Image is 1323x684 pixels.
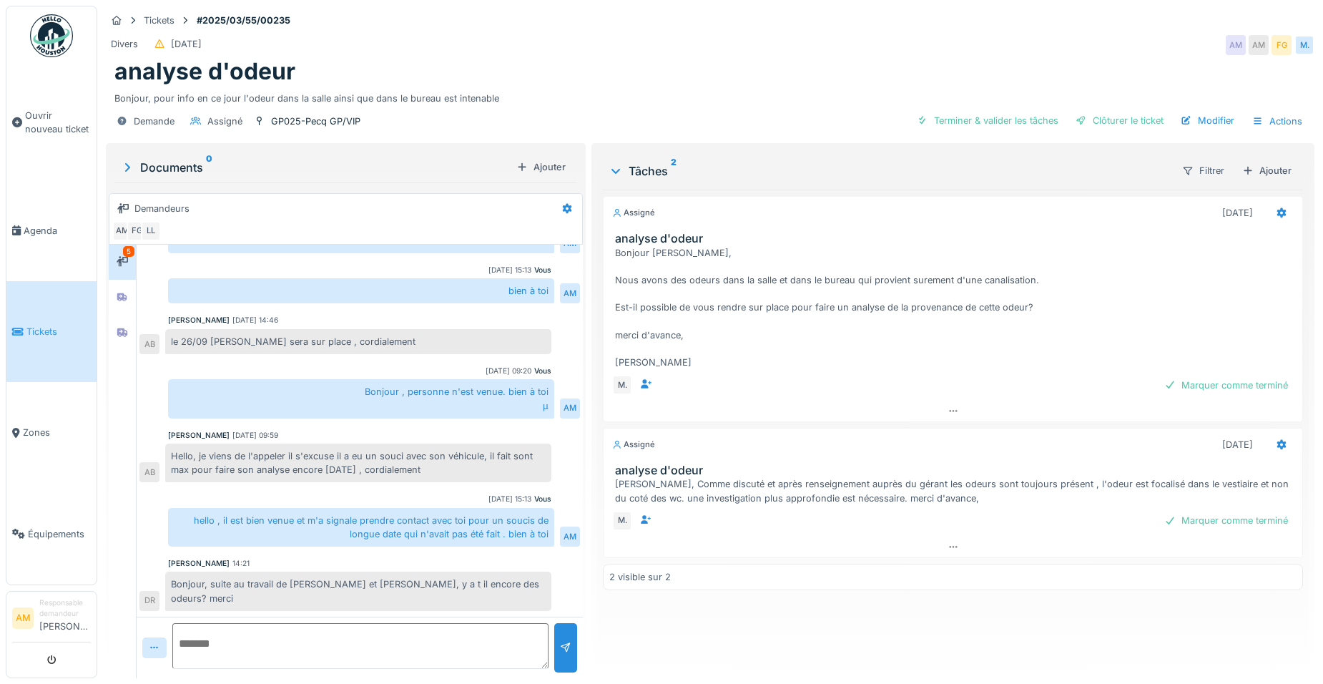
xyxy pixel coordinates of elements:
[120,159,511,176] div: Documents
[488,494,531,504] div: [DATE] 15:13
[123,246,134,257] div: 5
[1159,376,1294,395] div: Marquer comme terminé
[1175,111,1240,130] div: Modifier
[26,325,91,338] span: Tickets
[6,281,97,382] a: Tickets
[671,162,677,180] sup: 2
[609,162,1170,180] div: Tâches
[232,430,278,441] div: [DATE] 09:59
[24,224,91,238] span: Agenda
[271,114,360,128] div: GP025-Pecq GP/VIP
[1294,35,1314,55] div: M.
[134,202,190,215] div: Demandeurs
[114,86,1306,105] div: Bonjour, pour info en ce jour l'odeur dans la salle ainsi que dans le bureau est intenable
[1070,111,1169,130] div: Clôturer le ticket
[165,329,551,354] div: le 26/09 [PERSON_NAME] sera sur place , cordialement
[144,14,174,27] div: Tickets
[560,399,580,419] div: AM
[612,375,632,395] div: M.
[139,462,159,482] div: AB
[206,159,212,176] sup: 0
[168,508,554,547] div: hello , il est bien venue et m'a signale prendre contact avec toi pour un soucis de longue date q...
[168,315,230,326] div: [PERSON_NAME]
[534,366,551,376] div: Vous
[171,37,202,51] div: [DATE]
[1222,438,1253,451] div: [DATE]
[12,597,91,643] a: AM Responsable demandeur[PERSON_NAME]
[1226,35,1246,55] div: AM
[488,265,531,275] div: [DATE] 15:13
[139,591,159,611] div: DR
[141,221,161,241] div: LL
[612,207,655,219] div: Assigné
[168,278,554,303] div: bien à toi
[560,283,580,303] div: AM
[609,570,671,584] div: 2 visible sur 2
[191,14,296,27] strong: #2025/03/55/00235
[111,37,138,51] div: Divers
[1222,206,1253,220] div: [DATE]
[6,382,97,483] a: Zones
[28,527,91,541] span: Équipements
[6,180,97,281] a: Agenda
[165,444,551,482] div: Hello, je viens de l'appeler il s'excuse il a eu un souci avec son véhicule, il fait sont max pou...
[134,114,174,128] div: Demande
[615,232,1297,245] h3: analyse d'odeur
[165,572,551,610] div: Bonjour, suite au travail de [PERSON_NAME] et [PERSON_NAME], y a t il encore des odeurs? merci
[114,58,295,85] h1: analyse d'odeur
[25,109,91,136] span: Ouvrir nouveau ticket
[1272,35,1292,55] div: FG
[39,597,91,620] div: Responsable demandeur
[232,315,278,326] div: [DATE] 14:46
[612,439,655,451] div: Assigné
[560,527,580,547] div: AM
[6,65,97,180] a: Ouvrir nouveau ticket
[39,597,91,639] li: [PERSON_NAME]
[168,379,554,418] div: Bonjour , personne n'est venue. bien à toi µ
[168,558,230,569] div: [PERSON_NAME]
[139,334,159,354] div: AB
[1159,511,1294,530] div: Marquer comme terminé
[1249,35,1269,55] div: AM
[615,464,1297,477] h3: analyse d'odeur
[232,558,250,569] div: 14:21
[12,607,34,629] li: AM
[615,477,1297,504] div: [PERSON_NAME], Comme discuté et après renseignement auprès du gérant les odeurs sont toujours pré...
[1176,160,1231,181] div: Filtrer
[511,157,571,177] div: Ajouter
[534,265,551,275] div: Vous
[112,221,132,241] div: AM
[23,426,91,439] span: Zones
[534,494,551,504] div: Vous
[6,484,97,585] a: Équipements
[30,14,73,57] img: Badge_color-CXgf-gQk.svg
[127,221,147,241] div: FG
[207,114,242,128] div: Assigné
[486,366,531,376] div: [DATE] 09:20
[612,511,632,531] div: M.
[615,246,1297,370] div: Bonjour [PERSON_NAME], Nous avons des odeurs dans la salle et dans le bureau qui provient suremen...
[168,430,230,441] div: [PERSON_NAME]
[1236,161,1297,180] div: Ajouter
[1246,111,1309,132] div: Actions
[911,111,1064,130] div: Terminer & valider les tâches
